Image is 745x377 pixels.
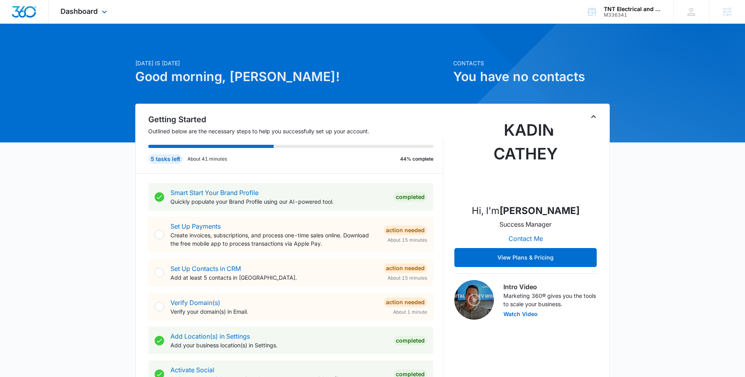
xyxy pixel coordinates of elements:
div: Action Needed [384,263,427,273]
button: View Plans & Pricing [454,248,597,267]
img: tab_domain_overview_orange.svg [21,46,28,52]
div: 5 tasks left [148,154,183,164]
a: Set Up Payments [170,222,221,230]
p: 44% complete [400,155,433,163]
div: Completed [393,192,427,202]
h1: Good morning, [PERSON_NAME]! [135,67,448,86]
a: Add Location(s) in Settings [170,332,250,340]
span: Dashboard [61,7,98,15]
h3: Intro Video [503,282,597,292]
div: account id [604,12,662,18]
div: v 4.0.25 [22,13,39,19]
div: Keywords by Traffic [87,47,133,52]
p: Add your business location(s) in Settings. [170,341,387,349]
div: Action Needed [384,297,427,307]
button: Watch Video [503,311,538,317]
span: About 1 minute [393,309,427,316]
a: Set Up Contacts in CRM [170,265,241,273]
a: Smart Start Your Brand Profile [170,189,259,197]
img: Kadin Cathey [486,118,565,197]
p: Outlined below are the necessary steps to help you successfully set up your account. [148,127,443,135]
div: Domain Overview [30,47,71,52]
div: account name [604,6,662,12]
img: tab_keywords_by_traffic_grey.svg [79,46,85,52]
h1: You have no contacts [453,67,610,86]
img: logo_orange.svg [13,13,19,19]
p: Contacts [453,59,610,67]
p: Quickly populate your Brand Profile using our AI-powered tool. [170,197,387,206]
div: Action Needed [384,225,427,235]
p: Verify your domain(s) in Email. [170,307,377,316]
p: Success Manager [499,220,552,229]
p: About 41 minutes [187,155,227,163]
span: About 15 minutes [388,275,427,282]
button: Toggle Collapse [589,112,598,121]
a: Verify Domain(s) [170,299,220,307]
a: Activate Social [170,366,214,374]
h2: Getting Started [148,114,443,125]
p: Marketing 360® gives you the tools to scale your business. [503,292,597,308]
span: About 15 minutes [388,237,427,244]
p: [DATE] is [DATE] [135,59,448,67]
p: Create invoices, subscriptions, and process one-time sales online. Download the free mobile app t... [170,231,377,248]
div: Completed [393,336,427,345]
div: Domain: [DOMAIN_NAME] [21,21,87,27]
p: Add at least 5 contacts in [GEOGRAPHIC_DATA]. [170,273,377,282]
button: Contact Me [501,229,551,248]
strong: [PERSON_NAME] [499,205,580,216]
img: website_grey.svg [13,21,19,27]
p: Hi, I'm [472,204,580,218]
img: Intro Video [454,280,494,320]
